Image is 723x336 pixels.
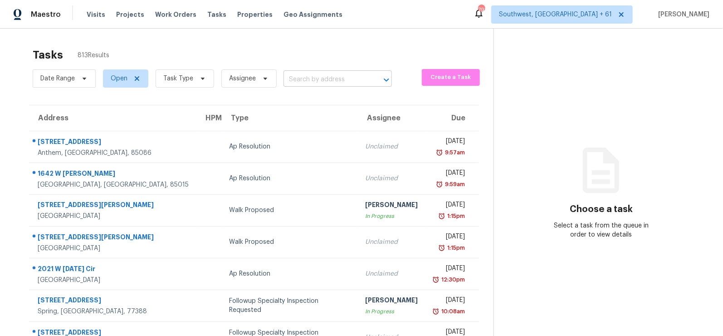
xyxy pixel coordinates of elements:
span: 813 Results [78,51,109,60]
h3: Choose a task [570,205,633,214]
div: Walk Proposed [229,206,351,215]
div: 791 [478,5,484,15]
span: Assignee [229,74,256,83]
div: [DATE] [432,232,465,243]
div: [DATE] [432,137,465,148]
div: Unclaimed [365,142,418,151]
div: [DATE] [432,168,465,180]
span: Tasks [207,11,226,18]
th: HPM [196,105,222,131]
img: Overdue Alarm Icon [432,275,440,284]
img: Overdue Alarm Icon [438,212,445,221]
div: [PERSON_NAME] [365,296,418,307]
span: Create a Task [426,72,475,83]
div: 12:30pm [440,275,465,284]
div: [STREET_ADDRESS] [38,296,189,307]
span: Work Orders [155,10,196,19]
img: Overdue Alarm Icon [436,180,443,189]
span: Date Range [40,74,75,83]
div: Walk Proposed [229,237,351,247]
span: Open [111,74,127,83]
input: Search by address [283,73,366,87]
div: Anthem, [GEOGRAPHIC_DATA], 85086 [38,148,189,158]
div: [GEOGRAPHIC_DATA] [38,212,189,221]
div: [PERSON_NAME] [365,200,418,212]
div: [GEOGRAPHIC_DATA] [38,276,189,285]
div: Followup Specialty Inspection Requested [229,296,351,315]
div: 1:15pm [445,212,465,221]
img: Overdue Alarm Icon [436,148,443,157]
img: Overdue Alarm Icon [432,307,440,316]
div: Ap Resolution [229,174,351,183]
div: 1:15pm [445,243,465,252]
div: Unclaimed [365,174,418,183]
th: Type [222,105,358,131]
div: 1642 W [PERSON_NAME] [38,169,189,180]
div: [STREET_ADDRESS][PERSON_NAME] [38,232,189,244]
div: Spring, [GEOGRAPHIC_DATA], 77388 [38,307,189,316]
div: [GEOGRAPHIC_DATA] [38,244,189,253]
button: Open [380,74,393,86]
th: Due [425,105,479,131]
div: Ap Resolution [229,142,351,151]
div: [DATE] [432,264,465,275]
div: In Progress [365,307,418,316]
div: [STREET_ADDRESS][PERSON_NAME] [38,200,189,212]
span: Projects [116,10,144,19]
h2: Tasks [33,50,63,59]
span: Task Type [163,74,193,83]
div: [DATE] [432,200,465,212]
span: [PERSON_NAME] [655,10,709,19]
div: [STREET_ADDRESS] [38,137,189,148]
span: Southwest, [GEOGRAPHIC_DATA] + 61 [499,10,612,19]
th: Assignee [358,105,425,131]
span: Visits [87,10,105,19]
div: In Progress [365,212,418,221]
div: 9:57am [443,148,465,157]
div: 9:59am [443,180,465,189]
div: [GEOGRAPHIC_DATA], [GEOGRAPHIC_DATA], 85015 [38,180,189,189]
span: Maestro [31,10,61,19]
div: Unclaimed [365,269,418,278]
div: Ap Resolution [229,269,351,278]
img: Overdue Alarm Icon [438,243,445,252]
div: Unclaimed [365,237,418,247]
th: Address [29,105,196,131]
span: Geo Assignments [283,10,342,19]
div: Select a task from the queue in order to view details [547,221,655,239]
div: 10:08am [440,307,465,316]
div: [DATE] [432,296,465,307]
div: 2021 W [DATE] Cir [38,264,189,276]
span: Properties [237,10,273,19]
button: Create a Task [422,69,480,86]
